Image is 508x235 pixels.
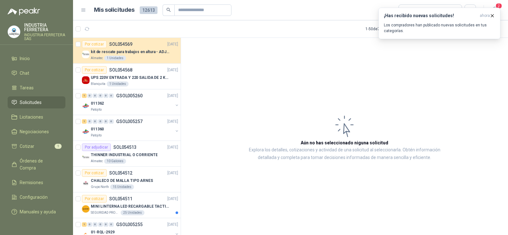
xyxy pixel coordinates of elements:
div: 0 [109,119,114,124]
span: 1 [55,144,62,149]
span: Licitaciones [20,114,43,121]
h3: Aún no has seleccionado niguna solicitud [301,139,388,146]
div: 0 [87,222,92,227]
p: GSOL005257 [116,119,143,124]
span: Cotizar [20,143,34,150]
p: GSOL005260 [116,93,143,98]
a: Configuración [8,191,65,203]
img: Company Logo [82,102,90,110]
p: MINI LINTERNA LED RECARGABLE TACTICA [91,204,170,210]
a: Por adjudicarSOL054513[DATE] Company LogoTHINNER INDUSTRIAL O CORRIENTEAlmatec10 Galones [73,141,181,167]
div: 0 [98,93,103,98]
a: Por cotizarSOL054511[DATE] Company LogoMINI LINTERNA LED RECARGABLE TACTICASEGURIDAD PROVISER LTD... [73,192,181,218]
div: 0 [104,222,108,227]
a: Órdenes de Compra [8,155,65,174]
a: Remisiones [8,176,65,189]
div: Por cotizar [82,40,107,48]
span: Órdenes de Compra [20,157,59,171]
p: Almatec [91,56,103,61]
p: [DATE] [167,170,178,176]
div: 0 [98,119,103,124]
div: 0 [87,93,92,98]
p: [DATE] [167,196,178,202]
div: 1 [82,93,87,98]
div: 0 [104,119,108,124]
div: 1 Unidades [104,56,126,61]
div: Todas [403,7,416,14]
p: Grupo North [91,184,109,190]
p: SOL054512 [109,171,132,175]
div: 0 [98,222,103,227]
a: 1 0 0 0 0 0 GSOL005260[DATE] Company Logo011362Patojito [82,92,179,112]
span: ahora [480,13,490,18]
button: 2 [489,4,500,16]
img: Company Logo [82,76,90,84]
img: Company Logo [82,51,90,58]
span: Negociaciones [20,128,49,135]
p: Patojito [91,133,102,138]
a: Licitaciones [8,111,65,123]
div: Por cotizar [82,195,107,203]
a: Solicitudes [8,96,65,108]
span: Chat [20,70,29,77]
p: [DATE] [167,93,178,99]
p: Blanquita [91,81,105,86]
span: search [166,8,171,12]
p: Los compradores han publicado nuevas solicitudes en tus categorías. [384,22,495,34]
p: SOL054568 [109,68,132,72]
span: Remisiones [20,179,43,186]
p: Almatec [91,159,103,164]
p: 011360 [91,126,104,132]
p: CHALECO DE MALLA TIPO ARNES [91,178,153,184]
p: [DATE] [167,41,178,47]
p: 011362 [91,100,104,107]
a: Por cotizarSOL054569[DATE] Company Logokit de rescate para trabajos en altura - ADJUNTAR FICHA TE... [73,38,181,64]
p: SOL054511 [109,197,132,201]
p: SEGURIDAD PROVISER LTDA [91,210,119,215]
span: 2 [495,3,502,9]
p: UPS 220V ENTRADA Y 220 SALIDA DE 2 KVA [91,75,170,81]
a: Cotizar1 [8,140,65,152]
a: Por cotizarSOL054512[DATE] Company LogoCHALECO DE MALLA TIPO ARNESGrupo North15 Unidades [73,167,181,192]
p: Patojito [91,107,102,112]
div: Por cotizar [82,169,107,177]
a: Inicio [8,52,65,65]
img: Company Logo [8,26,20,38]
div: 0 [87,119,92,124]
a: Tareas [8,82,65,94]
span: 12613 [140,6,157,14]
img: Company Logo [82,179,90,187]
p: [DATE] [167,222,178,228]
div: 1 - 50 de 7960 [365,24,407,34]
span: Manuales y ayuda [20,208,56,215]
div: 1 Unidades [107,81,129,86]
h3: ¡Has recibido nuevas solicitudes! [384,13,477,18]
div: 25 Unidades [121,210,144,215]
div: 0 [93,93,97,98]
div: 1 [82,222,87,227]
p: INDUSTRIA FERRETERA SAS [24,33,65,41]
a: Manuales y ayuda [8,206,65,218]
a: Chat [8,67,65,79]
div: 0 [109,93,114,98]
span: Inicio [20,55,30,62]
div: 1 [82,119,87,124]
img: Company Logo [82,128,90,135]
p: kit de rescate para trabajos en altura - ADJUNTAR FICHA TECNICA [91,49,170,55]
button: ¡Has recibido nuevas solicitudes!ahora Los compradores han publicado nuevas solicitudes en tus ca... [378,8,500,39]
p: SOL054569 [109,42,132,46]
div: Por adjudicar [82,143,111,151]
span: Solicitudes [20,99,42,106]
p: [DATE] [167,67,178,73]
p: SOL054513 [113,145,137,149]
a: 1 0 0 0 0 0 GSOL005257[DATE] Company Logo011360Patojito [82,118,179,138]
p: [DATE] [167,119,178,125]
img: Company Logo [82,154,90,161]
span: Tareas [20,84,34,91]
h1: Mis solicitudes [94,5,135,15]
div: 0 [93,119,97,124]
p: THINNER INDUSTRIAL O CORRIENTE [91,152,157,158]
div: 0 [109,222,114,227]
img: Logo peakr [8,8,40,15]
p: [DATE] [167,144,178,150]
